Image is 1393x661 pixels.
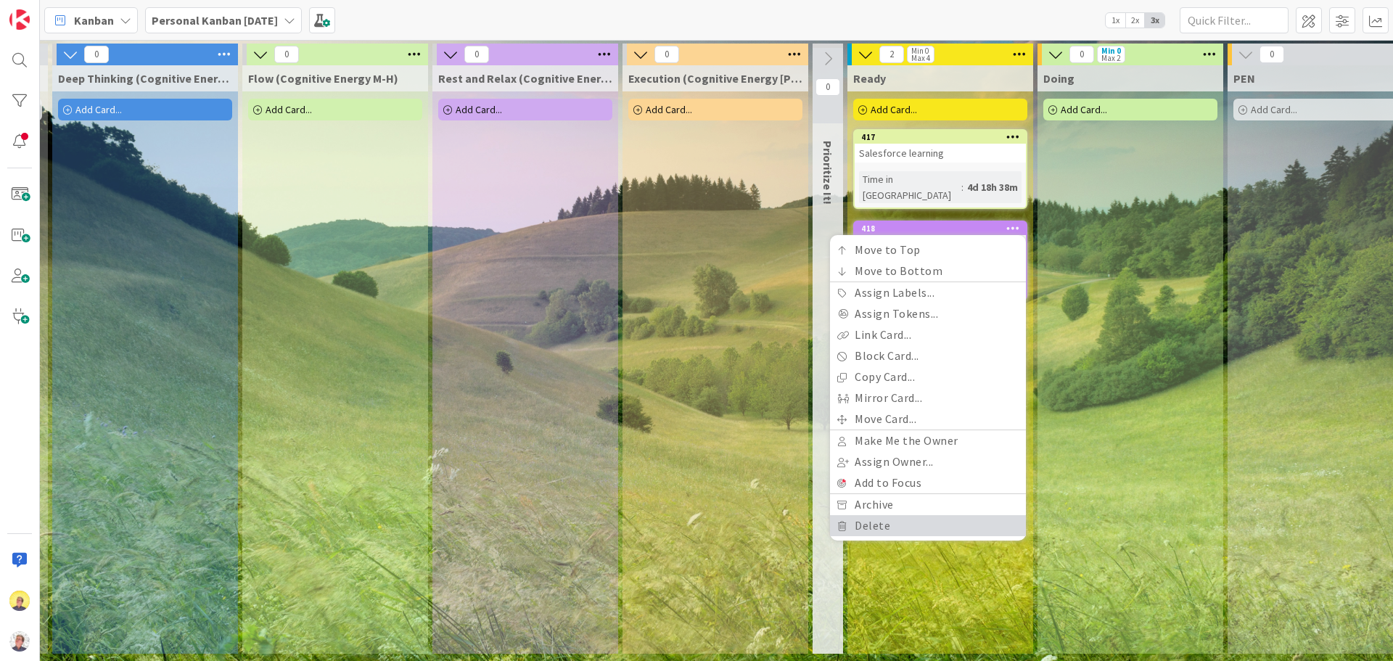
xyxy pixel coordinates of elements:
a: Add to Focus [830,472,1026,493]
span: 2x [1125,13,1145,28]
a: Assign Tokens... [830,303,1026,324]
span: 0 [1069,46,1094,63]
input: Quick Filter... [1180,7,1289,33]
span: Add Card... [871,103,917,116]
span: PEN [1233,71,1255,86]
img: Visit kanbanzone.com [9,9,30,30]
img: avatar [9,631,30,652]
div: Max 4 [911,54,930,62]
a: Copy Card... [830,366,1026,387]
a: 418Move to TopMove to BottomAssign Labels...Assign Tokens...Link Card...Block Card...Copy Card...... [853,221,1027,300]
a: Block Card... [830,345,1026,366]
span: Execution (Cognitive Energy L-M) [628,71,802,86]
span: Ready [853,71,886,86]
span: Flow (Cognitive Energy M-H) [248,71,398,86]
a: Assign Labels... [830,282,1026,303]
div: 417 [861,132,1026,142]
span: 1x [1106,13,1125,28]
div: 418Move to TopMove to BottomAssign Labels...Assign Tokens...Link Card...Block Card...Copy Card...... [855,222,1026,254]
span: Prioritize It! [821,141,835,205]
div: Max 2 [1101,54,1120,62]
a: Move to Bottom [830,260,1026,282]
div: 4d 18h 38m [963,179,1022,195]
span: Add Card... [266,103,312,116]
span: Deep Thinking (Cognitive Energy H) [58,71,232,86]
span: Add Card... [456,103,502,116]
div: 418Move to TopMove to BottomAssign Labels...Assign Tokens...Link Card...Block Card...Copy Card...... [855,222,1026,235]
span: Add Card... [75,103,122,116]
span: Rest and Relax (Cognitive Energy L) [438,71,612,86]
div: Time in [GEOGRAPHIC_DATA] [859,171,961,203]
span: 0 [654,46,679,63]
div: Min 0 [911,47,929,54]
div: 417 [855,131,1026,144]
div: 418 [861,223,1026,234]
span: Add Card... [646,103,692,116]
span: 0 [1260,46,1284,63]
span: Kanban [74,12,114,29]
img: JW [9,591,30,611]
span: Add Card... [1251,103,1297,116]
a: Assign Owner... [830,451,1026,472]
b: Personal Kanban [DATE] [152,13,278,28]
div: 417Salesforce learning [855,131,1026,163]
a: Delete [830,515,1026,536]
span: 2 [879,46,904,63]
span: 3x [1145,13,1164,28]
div: Salesforce learning [855,144,1026,163]
span: 0 [815,78,840,96]
a: Move Card... [830,408,1026,430]
span: 0 [84,46,109,63]
span: 0 [274,46,299,63]
a: Move to Top [830,239,1026,260]
a: Link Card... [830,324,1026,345]
a: Make Me the Owner [830,430,1026,451]
span: Doing [1043,71,1074,86]
a: Archive [830,494,1026,515]
span: : [961,179,963,195]
a: 417Salesforce learningTime in [GEOGRAPHIC_DATA]:4d 18h 38m [853,129,1027,209]
div: Min 0 [1101,47,1121,54]
a: Mirror Card... [830,387,1026,408]
span: Add Card... [1061,103,1107,116]
span: 0 [464,46,489,63]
